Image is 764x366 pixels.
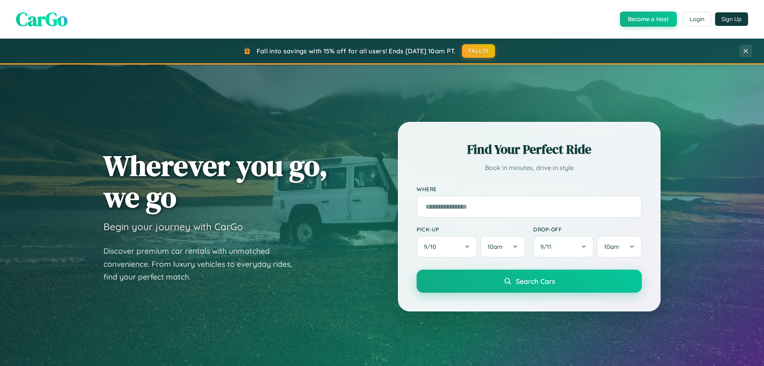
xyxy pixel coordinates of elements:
[103,221,243,233] h3: Begin your journey with CarGo
[103,245,302,284] p: Discover premium car rentals with unmatched convenience. From luxury vehicles to everyday rides, ...
[604,243,619,251] span: 10am
[683,12,711,26] button: Login
[620,12,677,27] button: Become a Host
[462,44,495,58] button: FALL15
[480,236,525,258] button: 10am
[540,243,555,251] span: 9 / 11
[487,243,503,251] span: 10am
[597,236,642,258] button: 10am
[417,270,642,293] button: Search Cars
[424,243,440,251] span: 9 / 10
[417,186,642,192] label: Where
[516,277,555,286] span: Search Cars
[417,236,477,258] button: 9/10
[417,141,642,158] h2: Find Your Perfect Ride
[103,150,328,213] h1: Wherever you go, we go
[417,226,525,233] label: Pick-up
[16,6,68,32] span: CarGo
[533,226,642,233] label: Drop-off
[257,47,456,55] span: Fall into savings with 15% off for all users! Ends [DATE] 10am PT.
[417,162,642,174] p: Book in minutes, drive in style
[715,12,748,26] button: Sign Up
[533,236,594,258] button: 9/11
